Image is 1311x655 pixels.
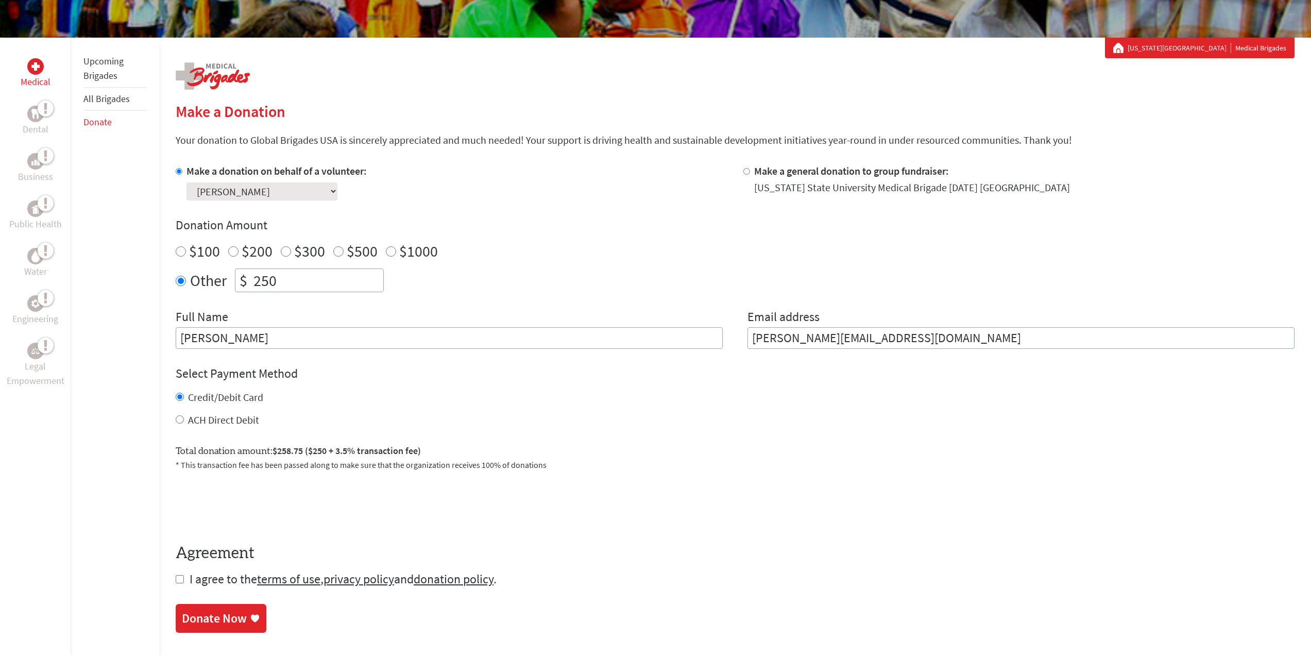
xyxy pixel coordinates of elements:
[1113,43,1286,53] div: Medical Brigades
[251,269,383,292] input: Enter Amount
[747,327,1295,349] input: Your Email
[747,309,820,327] label: Email address
[176,365,1295,382] h4: Select Payment Method
[27,248,44,264] div: Water
[83,50,147,88] li: Upcoming Brigades
[324,571,394,587] a: privacy policy
[83,93,130,105] a: All Brigades
[2,343,69,388] a: Legal EmpowermentLegal Empowerment
[176,309,228,327] label: Full Name
[1128,43,1231,53] a: [US_STATE][GEOGRAPHIC_DATA]
[18,153,53,184] a: BusinessBusiness
[31,62,40,71] img: Medical
[83,116,112,128] a: Donate
[754,164,949,177] label: Make a general donation to group fundraiser:
[189,241,220,261] label: $100
[754,180,1070,195] div: [US_STATE] State University Medical Brigade [DATE] [GEOGRAPHIC_DATA]
[294,241,325,261] label: $300
[190,268,227,292] label: Other
[27,343,44,359] div: Legal Empowerment
[2,359,69,388] p: Legal Empowerment
[235,269,251,292] div: $
[31,157,40,165] img: Business
[31,348,40,354] img: Legal Empowerment
[242,241,273,261] label: $200
[176,62,250,90] img: logo-medical.png
[24,248,47,279] a: WaterWater
[21,58,50,89] a: MedicalMedical
[176,133,1295,147] p: Your donation to Global Brigades USA is sincerely appreciated and much needed! Your support is dr...
[188,391,263,404] label: Credit/Debit Card
[12,295,58,326] a: EngineeringEngineering
[190,571,497,587] span: I agree to the , and .
[273,445,421,457] span: $258.75 ($250 + 3.5% transaction fee)
[347,241,378,261] label: $500
[12,312,58,326] p: Engineering
[31,204,40,214] img: Public Health
[31,299,40,308] img: Engineering
[27,153,44,170] div: Business
[176,217,1295,233] h4: Donation Amount
[188,413,259,426] label: ACH Direct Debit
[257,571,320,587] a: terms of use
[27,106,44,122] div: Dental
[399,241,438,261] label: $1000
[24,264,47,279] p: Water
[176,483,332,524] iframe: reCAPTCHA
[176,604,266,633] a: Donate Now
[176,544,1295,563] h4: Agreement
[21,75,50,89] p: Medical
[83,111,147,133] li: Donate
[176,444,421,459] label: Total donation amount:
[31,109,40,119] img: Dental
[23,106,48,137] a: DentalDental
[9,200,62,231] a: Public HealthPublic Health
[182,610,247,627] div: Donate Now
[27,200,44,217] div: Public Health
[31,250,40,262] img: Water
[83,88,147,111] li: All Brigades
[186,164,367,177] label: Make a donation on behalf of a volunteer:
[23,122,48,137] p: Dental
[176,327,723,349] input: Enter Full Name
[27,58,44,75] div: Medical
[9,217,62,231] p: Public Health
[176,459,1295,471] p: * This transaction fee has been passed along to make sure that the organization receives 100% of ...
[83,55,124,81] a: Upcoming Brigades
[18,170,53,184] p: Business
[414,571,493,587] a: donation policy
[176,102,1295,121] h2: Make a Donation
[27,295,44,312] div: Engineering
